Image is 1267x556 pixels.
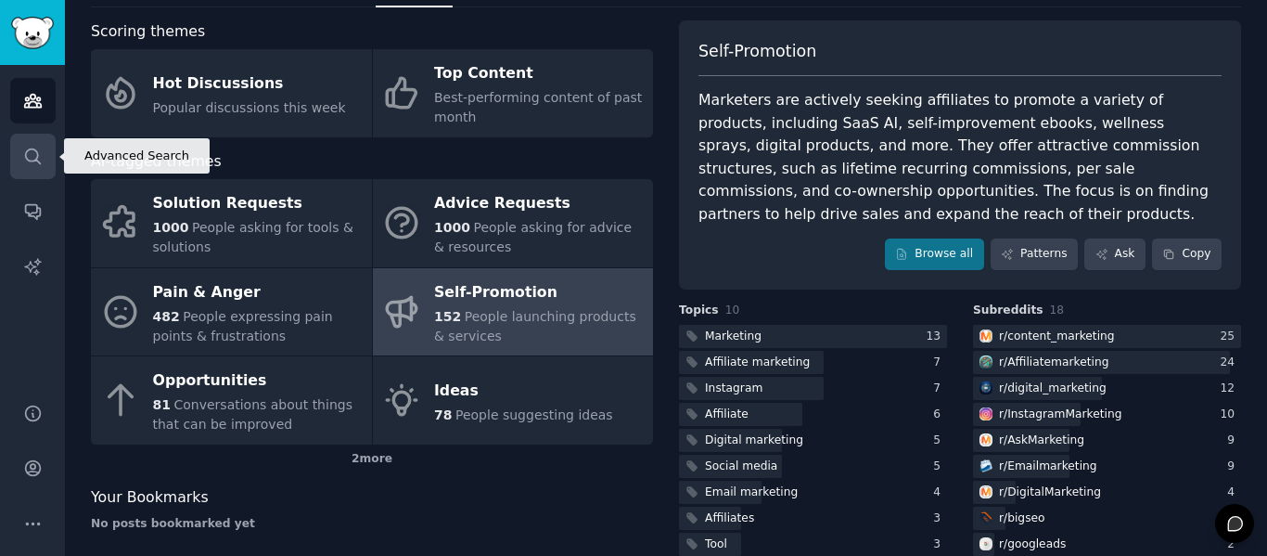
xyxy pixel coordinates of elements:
[1084,239,1145,270] a: Ask
[91,356,372,445] a: Opportunities81Conversations about things that can be improved
[979,407,992,420] img: InstagramMarketing
[973,325,1241,348] a: content_marketingr/content_marketing25
[979,330,992,343] img: content_marketing
[698,89,1222,226] div: Marketers are actively seeking affiliates to promote a variety of products, including SaaS AI, se...
[153,397,171,412] span: 81
[973,303,1043,319] span: Subreddits
[705,511,754,527] div: Affiliates
[999,459,1097,475] div: r/ Emailmarketing
[979,537,992,550] img: googleads
[679,429,947,452] a: Digital marketing5
[434,376,613,406] div: Ideas
[91,445,653,474] div: 2 more
[973,507,1241,530] a: bigseor/bigseo3
[434,220,632,254] span: People asking for advice & resources
[705,433,803,449] div: Digital marketing
[679,325,947,348] a: Marketing13
[933,511,947,527] div: 3
[1227,485,1241,501] div: 4
[979,511,992,524] img: bigseo
[679,455,947,478] a: Social media5
[434,309,461,324] span: 152
[991,239,1078,270] a: Patterns
[1220,381,1241,397] div: 12
[933,537,947,553] div: 3
[153,278,363,307] div: Pain & Anger
[933,459,947,475] div: 5
[1050,304,1065,317] span: 18
[679,481,947,504] a: Email marketing4
[705,355,810,371] div: Affiliate marketing
[705,459,777,475] div: Social media
[434,189,644,219] div: Advice Requests
[979,433,992,446] img: AskMarketing
[1152,239,1222,270] button: Copy
[973,455,1241,478] a: Emailmarketingr/Emailmarketing9
[1220,329,1241,345] div: 25
[933,433,947,449] div: 5
[973,351,1241,374] a: Affiliatemarketingr/Affiliatemarketing24
[91,179,372,267] a: Solution Requests1000People asking for tools & solutions
[999,407,1122,423] div: r/ InstagramMarketing
[979,485,992,498] img: DigitalMarketing
[373,268,654,356] a: Self-Promotion152People launching products & services
[434,407,452,422] span: 78
[373,49,654,137] a: Top ContentBest-performing content of past month
[973,377,1241,400] a: digital_marketingr/digital_marketing12
[153,220,353,254] span: People asking for tools & solutions
[679,403,947,426] a: Affiliate6
[885,239,984,270] a: Browse all
[679,533,947,556] a: Tool3
[933,355,947,371] div: 7
[1227,433,1241,449] div: 9
[679,507,947,530] a: Affiliates3
[91,20,205,44] span: Scoring themes
[999,511,1045,527] div: r/ bigseo
[153,69,346,98] div: Hot Discussions
[705,537,727,553] div: Tool
[434,90,642,124] span: Best-performing content of past month
[705,485,798,501] div: Email marketing
[999,433,1084,449] div: r/ AskMarketing
[373,356,654,445] a: Ideas78People suggesting ideas
[999,485,1101,501] div: r/ DigitalMarketing
[679,351,947,374] a: Affiliate marketing7
[91,516,653,533] div: No posts bookmarked yet
[153,309,180,324] span: 482
[979,356,992,369] img: Affiliatemarketing
[973,533,1241,556] a: googleadsr/googleads2
[373,179,654,267] a: Advice Requests1000People asking for advice & resources
[973,403,1241,426] a: InstagramMarketingr/InstagramMarketing10
[434,59,644,89] div: Top Content
[91,486,209,510] span: Your Bookmarks
[933,485,947,501] div: 4
[973,429,1241,452] a: AskMarketingr/AskMarketing9
[455,407,613,422] span: People suggesting ideas
[153,309,333,343] span: People expressing pain points & frustrations
[153,367,363,396] div: Opportunities
[153,189,363,219] div: Solution Requests
[705,407,749,423] div: Affiliate
[933,407,947,423] div: 6
[999,329,1115,345] div: r/ content_marketing
[705,381,762,397] div: Instagram
[1220,355,1241,371] div: 24
[698,40,816,63] span: Self-Promotion
[933,381,947,397] div: 7
[979,381,992,394] img: digital_marketing
[999,355,1108,371] div: r/ Affiliatemarketing
[979,459,992,472] img: Emailmarketing
[153,100,346,115] span: Popular discussions this week
[999,381,1107,397] div: r/ digital_marketing
[434,278,644,307] div: Self-Promotion
[973,481,1241,504] a: DigitalMarketingr/DigitalMarketing4
[11,17,54,49] img: GummySearch logo
[725,304,740,317] span: 10
[999,537,1066,553] div: r/ googleads
[1227,459,1241,475] div: 9
[153,220,189,235] span: 1000
[1227,537,1241,553] div: 2
[679,303,719,319] span: Topics
[434,220,470,235] span: 1000
[705,329,761,345] div: Marketing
